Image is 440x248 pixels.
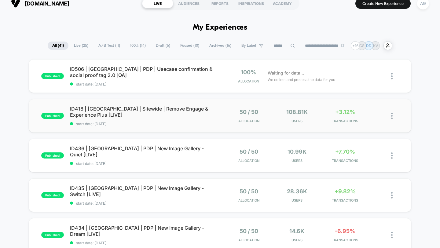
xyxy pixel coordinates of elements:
[335,228,355,234] span: -6.95%
[240,188,258,195] span: 50 / 50
[25,0,69,7] span: [DOMAIN_NAME]
[335,109,355,115] span: +3.12%
[241,43,256,48] span: By Label
[238,238,259,242] span: Allocation
[366,43,372,48] p: DD
[41,152,64,159] span: published
[41,73,64,79] span: published
[70,161,220,166] span: start date: [DATE]
[391,152,393,159] img: close
[240,109,258,115] span: 50 / 50
[240,148,258,155] span: 50 / 50
[69,42,93,50] span: Live ( 25 )
[70,106,220,118] span: ID418 | [GEOGRAPHIC_DATA] | Sitewide | Remove Engage & Experience Plus [LIVE]
[238,119,259,123] span: Allocation
[341,44,344,47] img: end
[70,145,220,158] span: ID436 | [GEOGRAPHIC_DATA] | PDP | New Image Gallery - Quiet [LIVE]
[274,198,319,202] span: Users
[274,119,319,123] span: Users
[126,42,150,50] span: 100% ( 14 )
[151,42,175,50] span: Draft ( 6 )
[41,232,64,238] span: published
[274,238,319,242] span: Users
[323,159,368,163] span: TRANSACTIONS
[70,241,220,245] span: start date: [DATE]
[238,159,259,163] span: Allocation
[274,159,319,163] span: Users
[48,42,68,50] span: All ( 41 )
[70,66,220,78] span: ID506 | [GEOGRAPHIC_DATA] | PDP | Usecase confirmation & social proof tag 2.0 [QA]
[70,185,220,197] span: ID435 | [GEOGRAPHIC_DATA] | PDP | New Image Gallery - Switch [LIVE]
[241,69,256,75] span: 100%
[351,41,360,50] div: + 16
[289,228,304,234] span: 14.6k
[323,119,368,123] span: TRANSACTIONS
[70,201,220,206] span: start date: [DATE]
[288,148,306,155] span: 10.99k
[205,42,236,50] span: Archived ( 16 )
[41,192,64,198] span: published
[41,113,64,119] span: published
[240,228,258,234] span: 50 / 50
[391,192,393,199] img: close
[391,73,393,79] img: close
[70,82,220,86] span: start date: [DATE]
[286,109,308,115] span: 108.81k
[373,43,378,48] p: KV
[287,188,307,195] span: 28.36k
[238,198,259,202] span: Allocation
[94,42,125,50] span: A/B Test ( 11 )
[335,148,355,155] span: +7.70%
[323,198,368,202] span: TRANSACTIONS
[70,225,220,237] span: ID434 | [GEOGRAPHIC_DATA] | PDP | New Image Gallery - Dream [LIVE]
[359,43,365,48] p: CS
[193,23,248,32] h1: My Experiences
[268,70,304,76] span: Waiting for data...
[335,188,356,195] span: +9.82%
[391,113,393,119] img: close
[323,238,368,242] span: TRANSACTIONS
[70,122,220,126] span: start date: [DATE]
[268,77,335,82] span: We collect and process the data for you
[176,42,204,50] span: Paused ( 10 )
[391,232,393,238] img: close
[238,79,259,83] span: Allocation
